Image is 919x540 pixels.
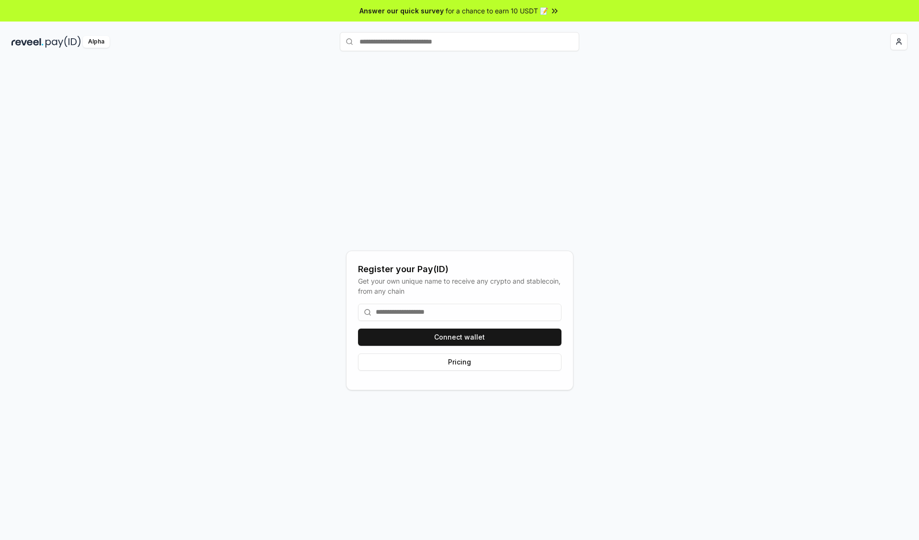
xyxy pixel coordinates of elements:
div: Register your Pay(ID) [358,263,561,276]
span: for a chance to earn 10 USDT 📝 [446,6,548,16]
div: Alpha [83,36,110,48]
span: Answer our quick survey [359,6,444,16]
div: Get your own unique name to receive any crypto and stablecoin, from any chain [358,276,561,296]
img: pay_id [45,36,81,48]
button: Connect wallet [358,329,561,346]
button: Pricing [358,353,561,371]
img: reveel_dark [11,36,44,48]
